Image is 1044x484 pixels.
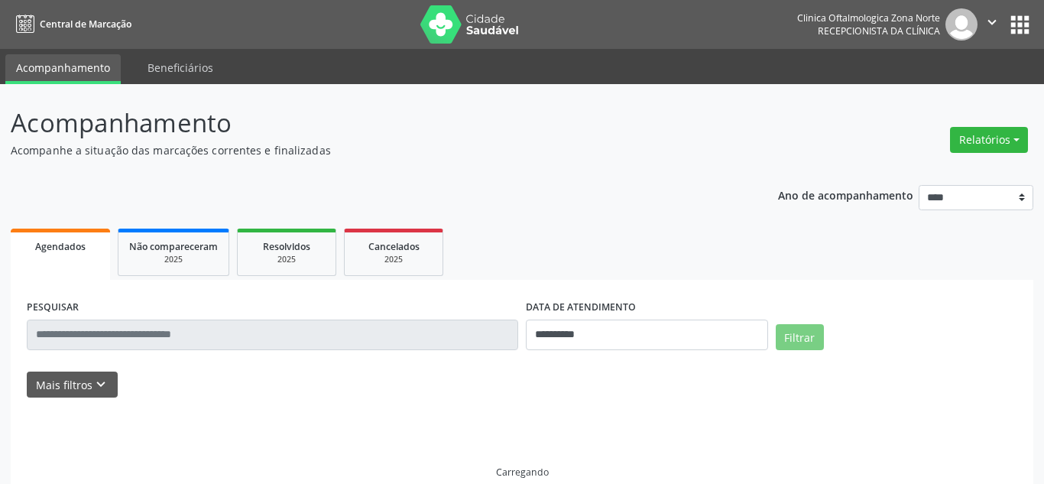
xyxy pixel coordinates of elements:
div: Carregando [496,466,549,479]
label: DATA DE ATENDIMENTO [526,296,636,320]
p: Acompanhe a situação das marcações correntes e finalizadas [11,142,727,158]
span: Cancelados [368,240,420,253]
span: Não compareceram [129,240,218,253]
div: 2025 [355,254,432,265]
a: Acompanhamento [5,54,121,84]
span: Recepcionista da clínica [818,24,940,37]
a: Beneficiários [137,54,224,81]
div: Clinica Oftalmologica Zona Norte [797,11,940,24]
img: img [945,8,978,41]
button:  [978,8,1007,41]
button: Relatórios [950,127,1028,153]
p: Acompanhamento [11,104,727,142]
button: apps [1007,11,1033,38]
label: PESQUISAR [27,296,79,320]
div: 2025 [248,254,325,265]
div: 2025 [129,254,218,265]
button: Mais filtroskeyboard_arrow_down [27,372,118,398]
a: Central de Marcação [11,11,131,37]
p: Ano de acompanhamento [778,185,913,204]
i:  [984,14,1000,31]
span: Agendados [35,240,86,253]
span: Resolvidos [263,240,310,253]
i: keyboard_arrow_down [92,376,109,393]
button: Filtrar [776,324,824,350]
span: Central de Marcação [40,18,131,31]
